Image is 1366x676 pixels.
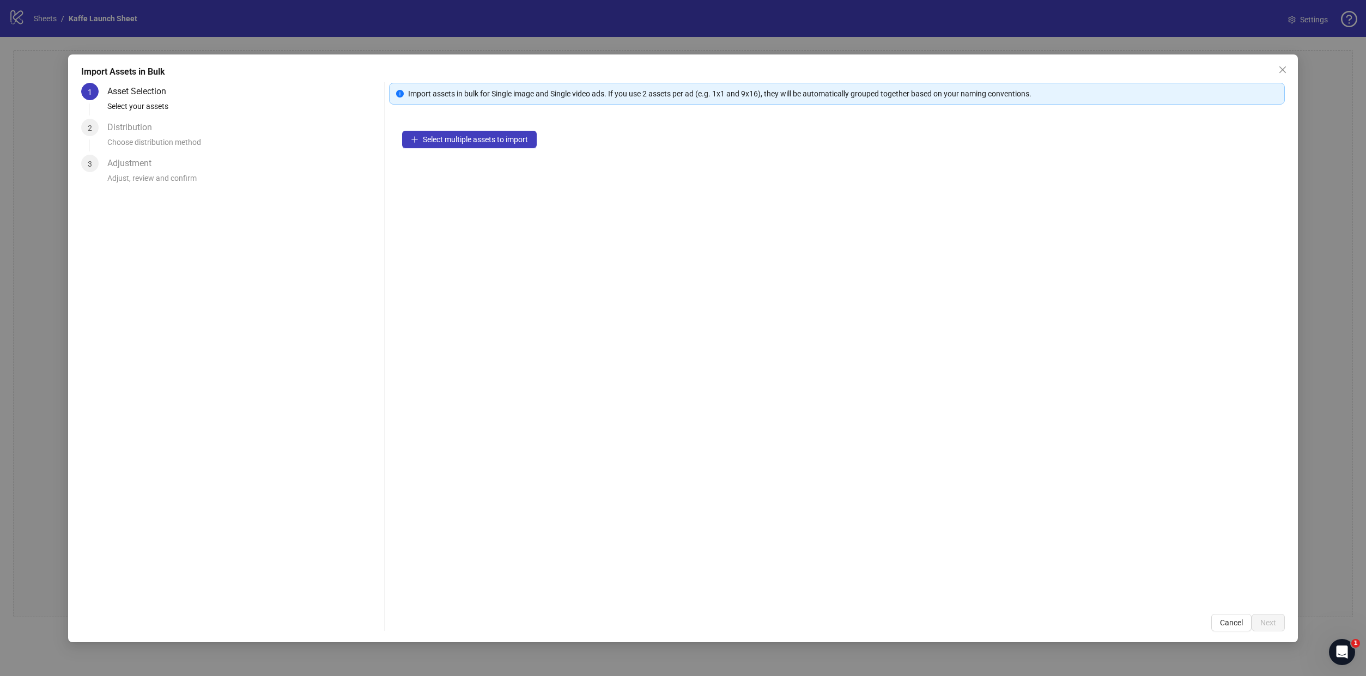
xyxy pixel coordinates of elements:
[1351,639,1360,648] span: 1
[81,65,1284,78] div: Import Assets in Bulk
[408,88,1277,100] div: Import assets in bulk for Single image and Single video ads. If you use 2 assets per ad (e.g. 1x1...
[107,119,161,136] div: Distribution
[1211,614,1252,631] button: Cancel
[1252,614,1285,631] button: Next
[107,100,380,119] div: Select your assets
[107,83,175,100] div: Asset Selection
[1220,618,1243,627] span: Cancel
[1274,61,1291,78] button: Close
[107,136,380,155] div: Choose distribution method
[88,124,92,132] span: 2
[107,155,160,172] div: Adjustment
[423,135,528,144] span: Select multiple assets to import
[1278,65,1287,74] span: close
[396,90,404,98] span: info-circle
[88,88,92,96] span: 1
[402,131,537,148] button: Select multiple assets to import
[411,136,418,143] span: plus
[107,172,380,191] div: Adjust, review and confirm
[1329,639,1355,665] iframe: Intercom live chat
[88,160,92,168] span: 3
